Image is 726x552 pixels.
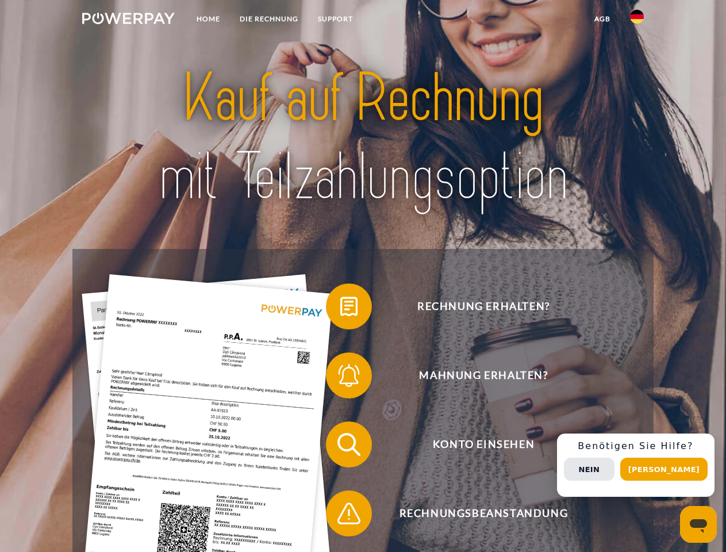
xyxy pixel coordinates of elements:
img: qb_bell.svg [335,361,363,390]
span: Mahnung erhalten? [343,352,624,398]
a: Home [187,9,230,29]
iframe: Schaltfläche zum Öffnen des Messaging-Fensters [680,506,717,543]
a: SUPPORT [308,9,363,29]
h3: Benötigen Sie Hilfe? [564,440,708,452]
button: Rechnung erhalten? [326,283,625,329]
button: Nein [564,458,614,481]
img: de [630,10,644,24]
button: [PERSON_NAME] [620,458,708,481]
a: DIE RECHNUNG [230,9,308,29]
button: Rechnungsbeanstandung [326,490,625,536]
a: agb [585,9,620,29]
img: title-powerpay_de.svg [110,55,616,220]
img: qb_search.svg [335,430,363,459]
img: qb_bill.svg [335,292,363,321]
div: Schnellhilfe [557,434,715,497]
button: Mahnung erhalten? [326,352,625,398]
span: Rechnungsbeanstandung [343,490,624,536]
button: Konto einsehen [326,421,625,467]
span: Konto einsehen [343,421,624,467]
span: Rechnung erhalten? [343,283,624,329]
img: logo-powerpay-white.svg [82,13,175,24]
img: qb_warning.svg [335,499,363,528]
